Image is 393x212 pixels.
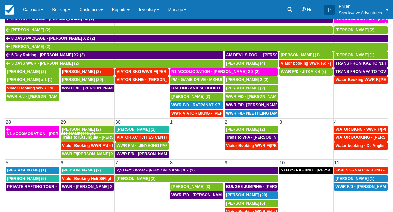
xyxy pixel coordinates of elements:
span: [PERSON_NAME] (2) [226,86,265,90]
a: Viator booking WWR F/d - [PERSON_NAME] 3 (3) [279,60,333,68]
a: [PERSON_NAME] (29) [61,76,114,84]
span: [PERSON_NAME] (1) [335,53,374,57]
span: [PERSON_NAME] (2) [11,28,50,32]
a: [PERSON_NAME] (4) [225,60,278,68]
a: VIATOR ACTIVITIES CENTRE WWR - [PERSON_NAME] X 1 (1) [115,134,169,142]
a: TRANS FROM VFA TO TOWN HOTYELS - [PERSON_NAME] X 2 (2) [334,68,388,76]
span: 8 [169,160,173,165]
a: AM DEVILS POOL - [PERSON_NAME] X 2 (2) [225,51,278,59]
span: WWR F/D - RATPANAT X 7 plus 1 (8) [171,103,239,107]
a: 5 Day Rafting - [PERSON_NAME] X2 (2) [5,51,223,59]
a: 5 DAYS WWR - [PERSON_NAME] (2) [5,60,223,68]
a: [PERSON_NAME] (1) [334,175,388,183]
span: Viator Booking Heli S/Flight - [PERSON_NAME] X 1 (1) [62,176,163,181]
span: WWR F\D - [PERSON_NAME] X 1 (2) [226,94,293,99]
span: 5 DAYS RAFTING - [PERSON_NAME] X 2 (4) [281,168,362,172]
a: PM - GAME DRIVE - MKHULULI MOYO X1 (28) [170,76,223,84]
span: [PERSON_NAME] (29) [62,78,103,82]
span: Trans to Kazungula - [PERSON_NAME] x 1 (2) [62,135,147,140]
a: WWR F/[PERSON_NAME] X2 (2) [61,151,114,158]
a: WWR F/D - JITKA X 4 (4) [279,68,333,76]
a: TRANS FROM KAZ TO N1 HOTEL -NTAYLOR [PERSON_NAME] X2 (2) [334,60,388,68]
a: FISHING - VIATOR BKNG - [PERSON_NAME] 2 (2) [334,167,388,174]
a: [PERSON_NAME] (2) [61,126,114,134]
span: 4 [334,119,337,124]
a: VIATOR BKNG - WWR F/[PERSON_NAME] 3 (3) [334,126,388,134]
a: WWR F/d - :JINYEONG PARK X 4 (4) [115,142,169,150]
span: [PERSON_NAME] (2) [62,168,101,172]
span: 29 [60,119,67,124]
span: PM - GAME DRIVE - MKHULULI MOYO X1 (28) [171,78,257,82]
span: Viator Booking WWR F/d- Troonbeeckx, [PERSON_NAME] 11 (9) [7,86,127,90]
a: [PERSON_NAME] (1) [115,126,169,134]
a: [PERSON_NAME] (2) [225,85,278,92]
span: 30 [115,119,121,124]
span: 8 DAYS PACKAGE - [PERSON_NAME] X 2 (2) [11,36,95,41]
span: [PERSON_NAME] (3) [171,94,210,99]
span: [PERSON_NAME] (2) [7,69,46,74]
a: WWR F/D - [PERSON_NAME] X1 (1) [334,183,388,191]
span: 9 [224,160,228,165]
a: [PERSON_NAME] (2) [5,26,333,34]
span: AM DEVILS POOL - [PERSON_NAME] X 2 (2) [226,53,309,57]
a: WWR F\D- NEETHLING fAMILY X 4 (5) [225,110,278,117]
a: Viator Booking WWR F/[PERSON_NAME] (2) [334,76,388,84]
span: [PERSON_NAME] (1) [335,176,374,181]
span: 2,5 DAYS WWR - [PERSON_NAME] X 2 (2) [117,168,195,172]
a: VIATOR BKNG - [PERSON_NAME] 2 (2) [115,76,169,84]
span: WWR F\D - [PERSON_NAME] X 3 (3) [171,193,239,197]
span: WWR F/D - [PERSON_NAME] X 1 (1) [117,152,184,156]
span: [PERSON_NAME] x 1 (1) [7,78,52,82]
span: BUNGEE JUMPING - [PERSON_NAME] 2 (2) [226,184,308,189]
a: WWR VIATOR BKNG - [PERSON_NAME] 2 (2) [170,110,223,117]
span: [PERSON_NAME] (5) [7,176,46,181]
span: [PERSON_NAME] (3) [171,184,210,189]
span: 5 [5,160,9,165]
a: WWR F\D - [PERSON_NAME] X 3 (3) [170,191,223,199]
span: 5 Day Rafting - [PERSON_NAME] X2 (2) [11,53,85,57]
span: 2 [224,119,228,124]
span: WWR H/d - [PERSON_NAME] X2 (2) [7,94,73,99]
a: [PERSON_NAME] 2 (2) [225,76,278,84]
a: WWR F\D - [PERSON_NAME] X 1 (2) [225,93,278,101]
a: Trans to Kazungula - [PERSON_NAME] x 1 (2) [61,134,114,142]
span: 28 [5,119,12,124]
span: WWR F/D - JITKA X 4 (4) [281,69,326,74]
span: [PERSON_NAME] (2) [117,176,156,181]
a: WWR F/D - [PERSON_NAME] X 1 (1) [115,151,169,158]
a: WWR - [PERSON_NAME] X 2 (2) [61,183,114,191]
a: BUNGEE JUMPING - [PERSON_NAME] 2 (2) [225,183,278,191]
span: 1 [169,119,173,124]
p: Philani [339,3,382,10]
a: WWR F/D - RATPANAT X 7 plus 1 (8) [170,101,223,109]
a: WWR H/d - [PERSON_NAME] X2 (2) [6,93,59,101]
span: WWR VIATOR BKNG - [PERSON_NAME] 2 (2) [171,111,256,115]
a: [PERSON_NAME] (2) [115,175,278,183]
a: [PERSON_NAME] (2) [6,68,59,76]
a: VIATOR BOOKING - [PERSON_NAME] 2 (2) [334,134,388,142]
a: [PERSON_NAME] (6) [225,200,278,207]
span: PRIVATE RAFTING TOUR - [PERSON_NAME] X 5 (5) [7,184,104,189]
a: WWR F/D - [PERSON_NAME] X 3 (3) [61,85,114,92]
span: WWR F/D - [PERSON_NAME] X 3 (3) [62,86,129,90]
a: Viator Booking WWR F/d - Duty [PERSON_NAME] 2 (2) [61,142,114,150]
span: VIATOR BKG WWR F/[PERSON_NAME] [PERSON_NAME] 2 (2) [117,69,233,74]
span: N1 ACCOMODATION - [PERSON_NAME] X 2 (2) [7,132,95,136]
span: [PERSON_NAME] 2 (2) [226,78,268,82]
span: N1 ACCOMODATION - [PERSON_NAME] X 2 (2) [171,69,260,74]
span: Trans to VFA - [PERSON_NAME] X 2 (2) [226,135,299,140]
a: Trans to VFA - [PERSON_NAME] X 2 (2) [225,134,278,142]
a: 2,5 DAYS WWR - [PERSON_NAME] X 2 (2) [115,167,278,174]
a: [PERSON_NAME] (2) [5,43,388,51]
p: Shockwave Adventures [339,10,382,16]
i: Help [302,8,306,12]
a: [PERSON_NAME] (2) [225,126,278,134]
a: [PERSON_NAME] (1) [6,167,59,174]
a: [PERSON_NAME] (2) [61,167,114,174]
a: WWR F\D -[PERSON_NAME] X2 (2) [225,101,278,109]
a: [PERSON_NAME] (5) [6,175,59,183]
span: 3 [279,119,283,124]
span: [PERSON_NAME] (1) [117,127,156,132]
a: PRIVATE RAFTING TOUR - [PERSON_NAME] X 5 (5) [6,183,59,191]
a: [PERSON_NAME] (2) [334,26,388,34]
